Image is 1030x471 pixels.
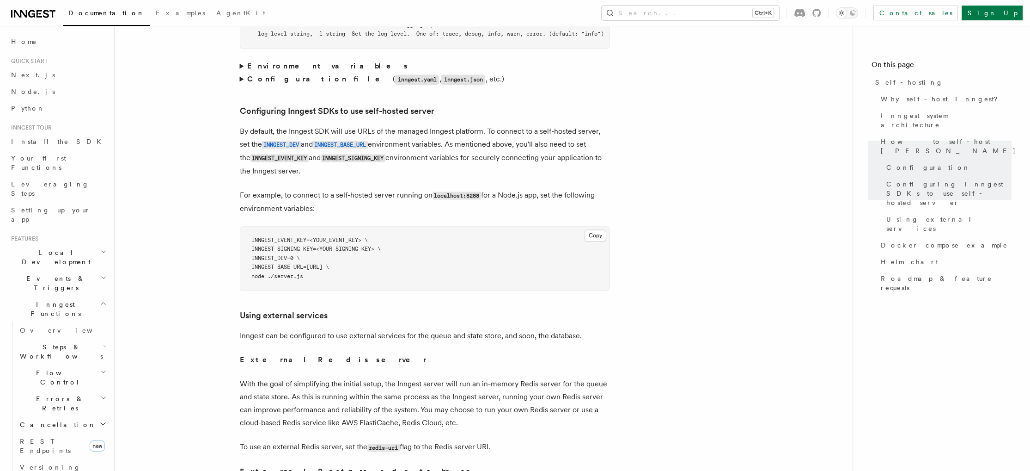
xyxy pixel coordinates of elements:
p: For example, to connect to a self-hosted server running on for a Node.js app, set the following e... [240,189,609,215]
code: INNGEST_BASE_URL [313,141,368,149]
code: INNGEST_SIGNING_KEY [321,154,385,162]
a: Configuring Inngest SDKs to use self-hosted server [883,176,1012,211]
button: Flow Control [16,365,109,390]
a: Contact sales [873,6,958,20]
a: Python [7,100,109,117]
a: Docker compose example [877,237,1012,254]
span: Errors & Retries [16,394,100,413]
span: Self-hosting [875,78,943,87]
span: Flow Control [16,368,100,387]
kbd: Ctrl+K [753,8,774,18]
span: AgentKit [216,9,265,17]
summary: Configuration file(inngest.yaml,inngest.json, etc.) [240,73,609,86]
a: Configuration [883,159,1012,176]
span: REST Endpoints [20,438,71,454]
span: Inngest Functions [7,300,100,318]
a: Using external services [240,309,328,322]
span: Inngest system architecture [881,111,1012,130]
span: Features [7,235,38,242]
span: Cancellation [16,420,96,429]
span: Home [11,37,37,46]
button: Search...Ctrl+K [602,6,779,20]
code: localhost:8288 [433,192,481,199]
span: INNGEST_BASE_URL=[URL] \ [251,264,329,270]
a: Home [7,33,109,50]
a: Install the SDK [7,133,109,150]
button: Steps & Workflows [16,339,109,365]
span: INNGEST_DEV=0 \ [251,255,300,261]
span: Configuring Inngest SDKs to use self-hosted server [886,180,1012,207]
a: Helm chart [877,254,1012,270]
span: Node.js [11,88,55,95]
span: node ./server.js [251,273,303,279]
button: Cancellation [16,416,109,433]
a: Documentation [63,3,150,26]
span: Why self-host Inngest? [881,94,1004,104]
a: Examples [150,3,211,25]
a: Node.js [7,83,109,100]
h4: On this page [872,59,1012,74]
code: inngest.json [441,74,485,85]
span: --verbose Enable verbose logging. (default: false) [251,22,481,28]
code: INNGEST_EVENT_KEY [250,154,309,162]
a: Roadmap & feature requests [877,270,1012,296]
span: Using external services [886,215,1012,233]
summary: Environment variables [240,60,609,73]
span: Overview [20,327,115,334]
span: Install the SDK [11,138,107,145]
a: AgentKit [211,3,271,25]
a: Why self-host Inngest? [877,91,1012,107]
a: Self-hosting [872,74,1012,91]
strong: Configuration file [247,74,392,83]
button: Copy [585,229,606,242]
p: By default, the Inngest SDK will use URLs of the managed Inngest platform. To connect to a self-h... [240,125,609,178]
span: Inngest tour [7,124,52,131]
a: Leveraging Steps [7,176,109,202]
a: INNGEST_DEV [262,140,301,149]
span: new [90,440,105,452]
span: Python [11,105,45,112]
span: Next.js [11,71,55,79]
button: Inngest Functions [7,296,109,322]
span: Helm chart [881,257,938,266]
p: To use an external Redis server, set the flag to the Redis server URI. [240,440,609,454]
code: INNGEST_DEV [262,141,301,149]
code: redis-uri [367,444,400,452]
button: Toggle dark mode [836,7,858,19]
span: Documentation [68,9,145,17]
span: How to self-host [PERSON_NAME] [881,137,1016,155]
span: Leveraging Steps [11,180,89,197]
code: inngest.yaml [395,74,439,85]
span: Examples [156,9,205,17]
button: Local Development [7,244,109,270]
span: Docker compose example [881,241,1008,250]
a: Sign Up [962,6,1023,20]
p: With the goal of simplifying the initial setup, the Inngest server will run an in-memory Redis se... [240,378,609,429]
button: Events & Triggers [7,270,109,296]
a: Inngest system architecture [877,107,1012,133]
p: Inngest can be configured to use external services for the queue and state store, and soon, the d... [240,329,609,342]
span: INNGEST_SIGNING_KEY=<YOUR_SIGNING_KEY> \ [251,246,381,252]
a: How to self-host [PERSON_NAME] [877,133,1012,159]
span: Roadmap & feature requests [881,274,1012,292]
a: Configuring Inngest SDKs to use self-hosted server [240,105,434,118]
span: Configuration [886,163,970,172]
span: Events & Triggers [7,274,101,292]
span: Quick start [7,57,48,65]
a: Next.js [7,67,109,83]
span: Your first Functions [11,155,66,171]
button: Errors & Retries [16,390,109,416]
a: INNGEST_BASE_URL [313,140,368,149]
span: --log-level string, -l string Set the log level. One of: trace, debug, info, warn, error. (defaul... [251,31,604,37]
a: Your first Functions [7,150,109,176]
a: Overview [16,322,109,339]
span: Local Development [7,248,101,266]
a: Setting up your app [7,202,109,228]
span: INNGEST_EVENT_KEY=<YOUR_EVENT_KEY> \ [251,237,368,243]
strong: External Redis server [240,355,427,364]
span: Setting up your app [11,206,91,223]
strong: Environment variables [247,62,408,70]
span: Versioning [20,464,81,471]
a: REST Endpointsnew [16,433,109,459]
a: Using external services [883,211,1012,237]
